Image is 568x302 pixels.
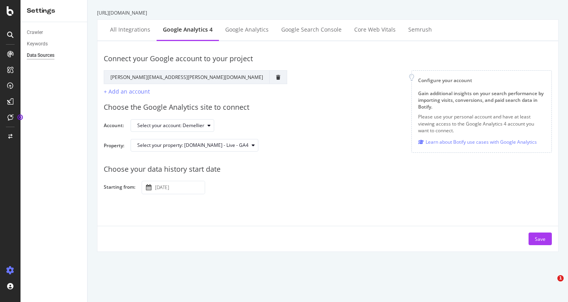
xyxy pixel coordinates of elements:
[131,139,258,152] button: Select your property: [DOMAIN_NAME] - Live - GA4
[104,88,150,95] div: + Add an account
[541,275,560,294] iframe: Intercom live chat
[557,275,564,281] span: 1
[418,90,545,110] div: Gain additional insights on your search performance by importing visits, conversions, and paid se...
[110,26,150,34] div: All integrations
[354,26,396,34] div: Core Web Vitals
[104,102,552,113] div: Choose the Google Analytics site to connect
[27,51,82,60] a: Data Sources
[104,142,124,156] label: Property:
[27,40,48,48] div: Keywords
[535,236,546,242] div: Save
[153,181,205,194] input: Select a date
[104,54,552,64] div: Connect your Google account to your project
[104,122,124,131] label: Account:
[225,26,269,34] div: Google Analytics
[163,26,213,34] div: Google Analytics 4
[104,70,270,84] td: [PERSON_NAME][EMAIL_ADDRESS][PERSON_NAME][DOMAIN_NAME]
[131,119,214,132] button: Select your account: Demellier
[529,233,552,245] button: Save
[281,26,342,34] div: Google Search Console
[408,26,432,34] div: Semrush
[27,28,43,37] div: Crawler
[418,138,537,146] a: Learn about Botify use cases with Google Analytics
[418,77,545,84] div: Configure your account
[276,75,280,80] div: trash
[104,87,150,96] button: + Add an account
[97,9,559,16] div: [URL][DOMAIN_NAME]
[27,28,82,37] a: Crawler
[27,40,82,48] a: Keywords
[27,6,81,15] div: Settings
[104,184,135,192] label: Starting from:
[137,143,248,148] div: Select your property: [DOMAIN_NAME] - Live - GA4
[27,51,54,60] div: Data Sources
[418,113,545,133] p: Please use your personal account and have at least viewing access to the Google Analytics 4 accou...
[104,164,552,174] div: Choose your data history start date
[137,123,204,128] div: Select your account: Demellier
[17,114,24,121] div: Tooltip anchor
